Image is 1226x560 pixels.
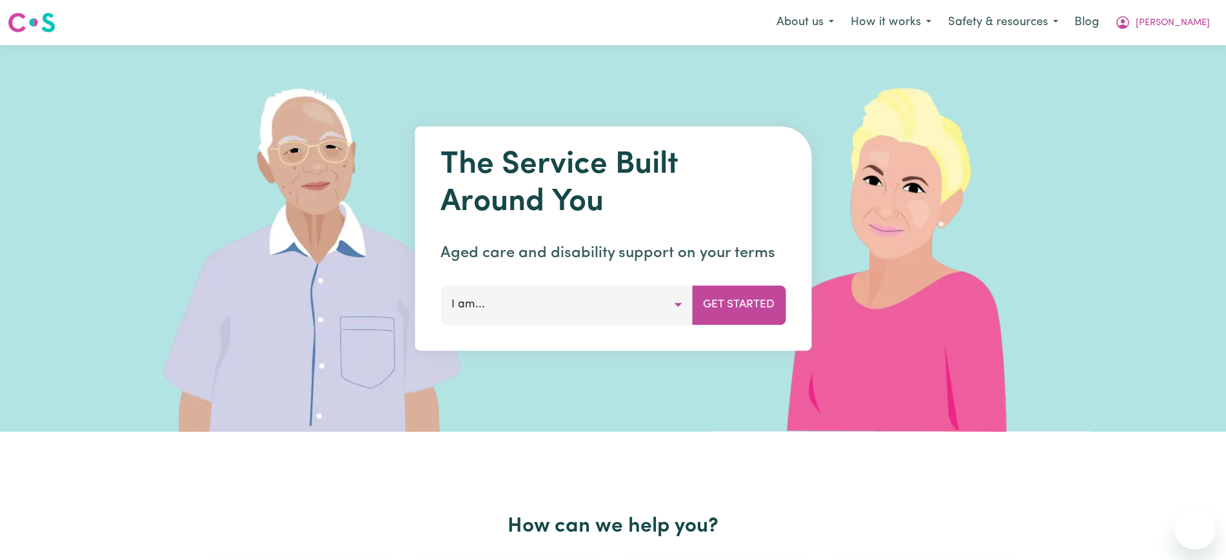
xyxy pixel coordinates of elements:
button: Safety & resources [940,9,1067,36]
img: Careseekers logo [8,11,55,34]
p: Aged care and disability support on your terms [440,242,786,265]
span: [PERSON_NAME] [1136,16,1210,30]
h2: How can we help you? [195,514,1031,539]
h1: The Service Built Around You [440,147,786,221]
button: Get Started [692,285,786,324]
button: About us [768,9,842,36]
button: How it works [842,9,940,36]
iframe: Button to launch messaging window [1174,508,1216,550]
a: Careseekers logo [8,8,55,37]
button: I am... [440,285,693,324]
a: Blog [1067,8,1107,37]
button: My Account [1107,9,1218,36]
